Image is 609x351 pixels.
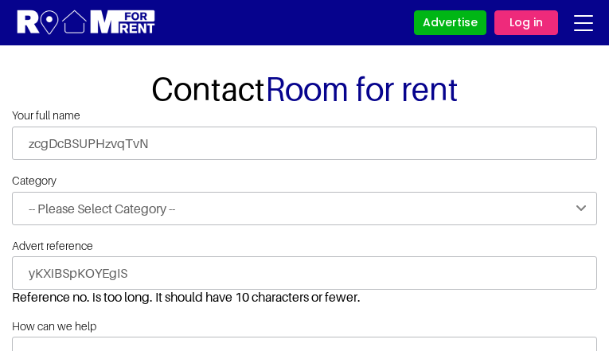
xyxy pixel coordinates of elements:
span: Room for rent [265,69,459,107]
a: Log in [494,10,558,35]
li: Reference no. is too long. It should have 10 characters or fewer. [12,290,597,305]
label: Advert reference [12,240,93,253]
a: Advertise [414,10,486,35]
label: How can we help [12,320,96,333]
input: If any... [12,256,597,290]
h1: Contact [12,69,597,107]
img: Logo for Room for Rent, featuring a welcoming design with a house icon and modern typography [16,8,157,37]
label: Category [12,174,57,188]
input: Full Name [12,127,597,160]
label: Your full name [12,109,80,123]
